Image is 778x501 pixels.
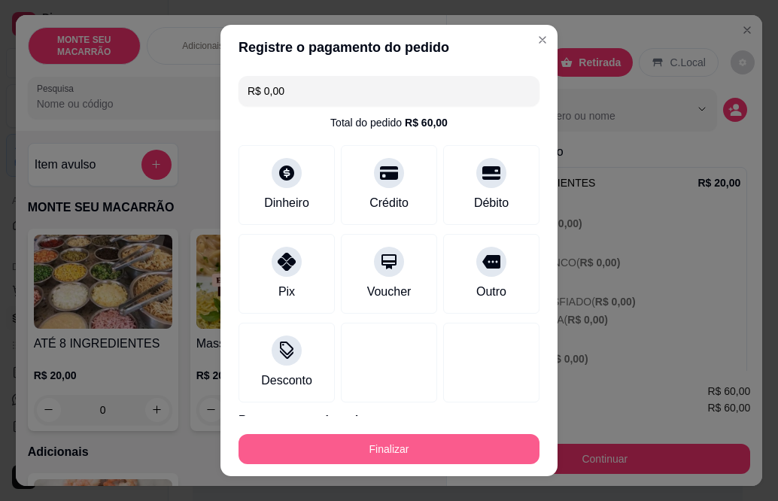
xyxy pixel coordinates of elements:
div: R$ 60,00 [405,115,448,130]
div: Desconto [261,372,312,390]
div: Pix [278,283,295,301]
div: Crédito [369,194,409,212]
header: Registre o pagamento do pedido [220,25,558,70]
input: Ex.: hambúrguer de cordeiro [248,76,530,106]
div: Dinheiro [264,194,309,212]
div: Débito [474,194,509,212]
div: Total do pedido [330,115,448,130]
p: Pagamento registrados [239,411,539,430]
div: Voucher [367,283,412,301]
button: Finalizar [239,434,539,464]
button: Close [530,28,555,52]
div: Outro [476,283,506,301]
